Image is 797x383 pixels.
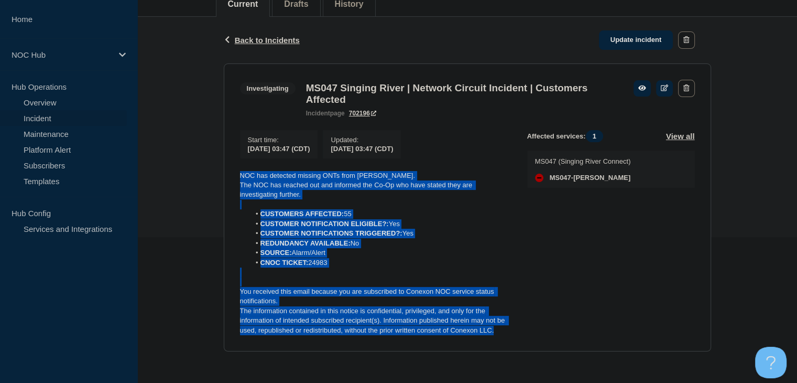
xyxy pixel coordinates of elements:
[666,130,695,142] button: View all
[306,110,330,117] span: incident
[235,36,300,45] span: Back to Incidents
[250,209,510,219] li: 55
[260,220,389,228] strong: CUSTOMER NOTIFICATION ELIGIBLE?:
[331,144,393,153] div: [DATE] 03:47 (CDT)
[240,180,510,200] p: The NOC has reached out and informed the Co-Op who have stated they are investigating further.
[250,219,510,229] li: Yes
[260,239,351,247] strong: REDUNDANCY AVAILABLE:
[586,130,603,142] span: 1
[260,259,309,267] strong: CNOC TICKET:
[306,82,623,105] h3: MS047 Singing River | Network Circuit Incident | Customers Affected
[240,287,510,306] p: You received this email because you are subscribed to Conexon NOC service status notifications.
[331,136,393,144] p: Updated :
[12,50,112,59] p: NOC Hub
[550,174,631,182] span: MS047-[PERSON_NAME]
[260,229,402,237] strong: CUSTOMER NOTIFICATIONS TRIGGERED?:
[240,171,510,180] p: NOC has detected missing ONTs from [PERSON_NAME].
[260,249,292,257] strong: SOURCE:
[349,110,376,117] a: 702196
[248,145,310,153] span: [DATE] 03:47 (CDT)
[535,174,543,182] div: down
[250,248,510,258] li: Alarm/Alert
[248,136,310,144] p: Start time :
[306,110,345,117] p: page
[527,130,608,142] span: Affected services:
[755,347,787,378] iframe: Help Scout Beacon - Open
[599,30,673,50] a: Update incident
[240,82,296,94] span: Investigating
[535,157,631,165] p: MS047 (Singing River Connect)
[240,306,510,335] p: The information contained in this notice is confidential, privileged, and only for the informatio...
[250,258,510,268] li: 24983
[250,229,510,238] li: Yes
[260,210,344,218] strong: CUSTOMERS AFFECTED:
[224,36,300,45] button: Back to Incidents
[250,239,510,248] li: No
